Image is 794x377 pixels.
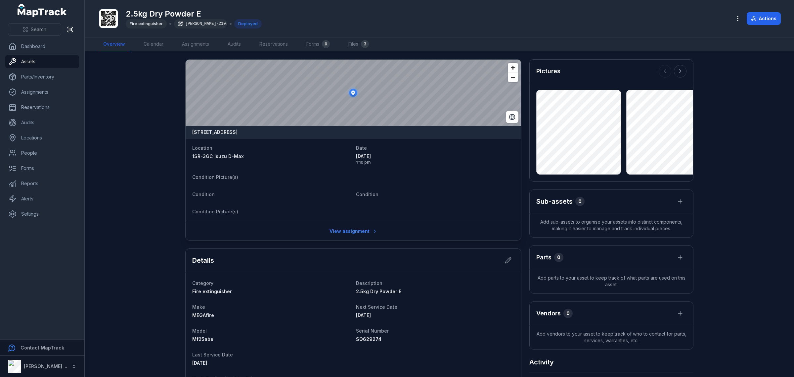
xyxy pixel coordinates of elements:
[530,325,693,349] span: Add vendors to your asset to keep track of who to contact for parts, services, warranties, etc.
[529,357,554,367] h2: Activity
[5,177,79,190] a: Reports
[356,160,514,165] span: 1:10 pm
[536,253,551,262] h3: Parts
[536,67,560,76] h3: Pictures
[5,131,79,144] a: Locations
[192,336,213,342] span: Mf25abe
[192,352,233,357] span: Last Service Date
[322,40,330,48] div: 0
[192,304,205,310] span: Make
[5,162,79,175] a: Forms
[356,312,371,318] time: 11/9/2025, 12:00:00 AM
[554,253,563,262] div: 0
[192,256,214,265] h2: Details
[508,63,518,73] button: Zoom in
[508,73,518,82] button: Zoom out
[356,289,401,294] span: 2.5kg Dry Powder E
[343,37,374,51] a: Files3
[325,225,382,238] a: View assignment
[18,4,67,17] a: MapTrack
[5,85,79,99] a: Assignments
[5,146,79,160] a: People
[192,145,212,151] span: Location
[356,191,378,197] span: Condition
[530,269,693,293] span: Add parts to your asset to keep track of what parts are used on this asset.
[222,37,246,51] a: Audits
[192,191,215,197] span: Condition
[356,328,389,334] span: Serial Number
[192,328,207,334] span: Model
[5,116,79,129] a: Audits
[5,207,79,221] a: Settings
[192,153,351,160] a: 1SR-3GC Isuzu D-Max
[192,360,207,366] span: [DATE]
[192,129,238,135] strong: [STREET_ADDRESS]
[356,336,381,342] span: SQ629274
[356,153,514,160] span: [DATE]
[361,40,369,48] div: 3
[254,37,293,51] a: Reservations
[356,145,367,151] span: Date
[5,55,79,68] a: Assets
[5,70,79,83] a: Parts/Inventory
[8,23,61,36] button: Search
[192,312,214,318] span: MEGAfire
[356,312,371,318] span: [DATE]
[192,360,207,366] time: 11/9/2025, 12:00:00 AM
[31,26,46,33] span: Search
[192,153,244,159] span: 1SR-3GC Isuzu D-Max
[747,12,781,25] button: Actions
[356,153,514,165] time: 9/23/2025, 1:10:35 PM
[234,19,262,28] div: Deployed
[563,309,573,318] div: 0
[126,9,262,19] h1: 2.5kg Dry Powder E
[192,209,238,214] span: Condition Picture(s)
[356,304,397,310] span: Next Service Date
[506,111,518,123] button: Switch to Satellite View
[174,19,227,28] div: [PERSON_NAME]-2107
[536,309,561,318] h3: Vendors
[5,40,79,53] a: Dashboard
[177,37,214,51] a: Assignments
[130,21,163,26] span: Fire extinguisher
[186,60,521,126] canvas: Map
[192,174,238,180] span: Condition Picture(s)
[24,363,70,369] strong: [PERSON_NAME] Air
[301,37,335,51] a: Forms0
[536,197,573,206] h2: Sub-assets
[192,280,213,286] span: Category
[356,280,382,286] span: Description
[192,289,232,294] span: Fire extinguisher
[138,37,169,51] a: Calendar
[575,197,585,206] div: 0
[530,213,693,237] span: Add sub-assets to organise your assets into distinct components, making it easier to manage and t...
[98,37,130,51] a: Overview
[5,192,79,205] a: Alerts
[5,101,79,114] a: Reservations
[21,345,64,350] strong: Contact MapTrack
